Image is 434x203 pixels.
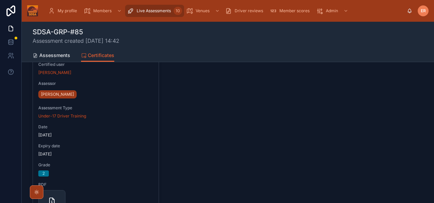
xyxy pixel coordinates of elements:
[421,8,426,14] span: ER
[196,8,210,14] span: Venues
[38,151,153,157] span: [DATE]
[81,49,114,62] a: Certificates
[38,124,153,130] span: Date
[125,5,184,17] a: Live Assessments10
[33,49,70,63] a: Assessments
[38,105,153,111] span: Assessment Type
[46,5,82,17] a: My profile
[39,52,70,59] span: Assessments
[38,143,153,149] span: Expiry date
[38,182,153,187] span: PDF
[184,5,223,17] a: Venues
[58,8,77,14] span: My profile
[38,70,71,75] a: [PERSON_NAME]
[38,81,153,86] span: Assessor
[174,7,182,15] div: 10
[137,8,171,14] span: Live Assessments
[38,90,77,98] a: [PERSON_NAME]
[93,8,112,14] span: Members
[27,5,38,16] img: App logo
[88,52,114,59] span: Certificates
[223,5,268,17] a: Driver reviews
[42,170,45,177] div: 2
[33,37,119,45] span: Assessment created [DATE] 14:42
[268,5,314,17] a: Member scores
[38,162,153,168] span: Grade
[43,3,407,18] div: scrollable content
[314,5,352,17] a: Admin
[235,8,263,14] span: Driver reviews
[38,132,153,138] span: [DATE]
[82,5,125,17] a: Members
[326,8,338,14] span: Admin
[33,27,119,37] h1: SDSA-GRP-#85
[279,8,310,14] span: Member scores
[38,62,153,67] span: Certified user
[38,113,86,119] a: Under-17 Driver Training
[41,92,74,97] span: [PERSON_NAME]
